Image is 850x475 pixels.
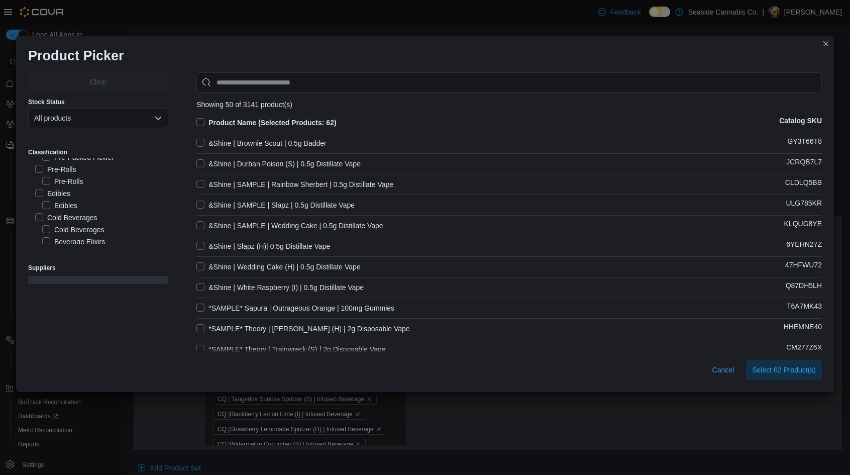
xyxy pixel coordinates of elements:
label: Stock Status [28,98,65,106]
label: Pre-Rolls [35,163,76,175]
h1: Product Picker [28,48,124,64]
span: Cancel [712,365,734,375]
button: Cancel [708,360,738,380]
label: *SAMPLE* Theory | [PERSON_NAME] (H) | 2g Disposable Vape [196,323,409,335]
label: Classification [28,148,67,156]
p: CM277Z6X [786,343,822,355]
label: Product Name (Selected Products: 62) [196,117,336,129]
label: Cold Beverages [35,212,97,224]
p: 47HFWU72 [785,261,822,273]
span: Clear [90,77,107,87]
label: &Shine | Slapz (H)| 0.5g Distillate Vape [196,240,330,252]
p: CLDLQ5BB [785,178,822,191]
label: Cold Beverages [42,224,104,236]
label: &Shine | Brownie Scout | 0.5g Badder [196,137,327,149]
label: &Shine | Durban Poison (S) | 0.5g Distillate Vape [196,158,361,170]
p: Q87DH5LH [786,281,822,294]
button: Clear [28,72,168,92]
label: Edibles [35,187,70,200]
p: JCRQB7L7 [786,158,822,170]
button: All products [28,108,168,128]
p: 6YEHN27Z [786,240,822,252]
p: HHEMNE40 [784,323,822,335]
label: Edibles [42,200,77,212]
label: &Shine | White Raspberry (I) | 0.5g Distillate Vape [196,281,364,294]
p: GY3T66T8 [788,137,822,149]
p: Catalog SKU [779,117,822,129]
div: Showing 50 of 3141 product(s) [196,101,822,109]
span: Select 62 Product(s) [752,365,816,375]
label: Pre-Rolls [42,175,83,187]
label: Suppliers [28,264,56,272]
label: *SAMPLE* Sapura | Outrageous Orange | 100mg Gummies [196,302,394,314]
label: &Shine | SAMPLE | Rainbow Sherbert | 0.5g Distillate Vape [196,178,393,191]
label: Beverage Elixirs [42,236,105,248]
p: T6A7MK43 [787,302,822,314]
label: *SAMPLE* Theory | Trainwreck (S) | 2g Disposable Vape [196,343,385,355]
label: &Shine | Wedding Cake (H) | 0.5g Distillate Vape [196,261,360,273]
label: &Shine | SAMPLE | Slapz | 0.5g Distillate Vape [196,199,355,211]
button: Select 62 Product(s) [746,360,822,380]
label: &Shine | SAMPLE | Wedding Cake | 0.5g Distillate Vape [196,220,383,232]
p: ULG785KR [786,199,822,211]
span: Loading [28,278,168,286]
p: KLQUG8YE [784,220,822,232]
input: Use aria labels when no actual label is in use [196,72,822,92]
button: Closes this modal window [820,38,832,50]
